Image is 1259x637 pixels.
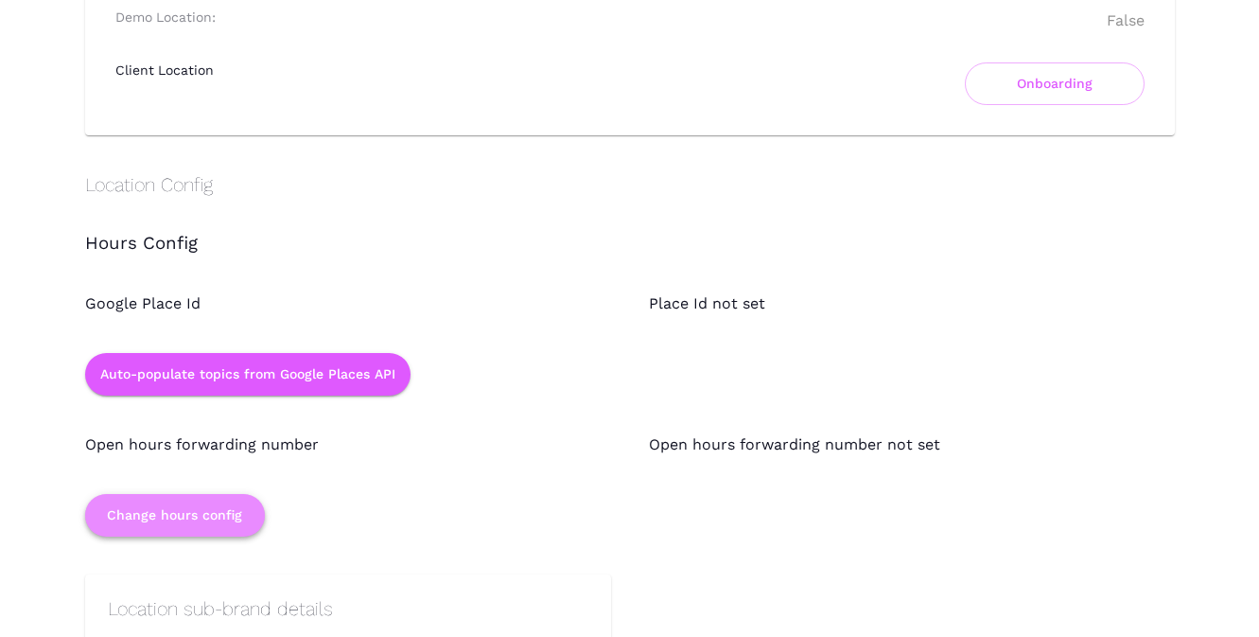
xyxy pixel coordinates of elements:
div: Open hours forwarding number [47,396,611,456]
button: Change hours config [85,494,265,537]
h2: Location sub-brand details [108,597,588,620]
button: Auto-populate topics from Google Places API [85,353,411,396]
h6: Demo Location: [115,9,216,25]
button: Onboarding [965,62,1145,105]
div: Google Place Id [47,255,611,315]
div: Open hours forwarding number not set [611,396,1175,456]
h3: Hours Config [85,234,1175,255]
h2: Location Config [85,173,1175,196]
h6: Client Location [115,62,214,78]
div: Place Id not set [611,255,1175,315]
div: False [1107,9,1145,32]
